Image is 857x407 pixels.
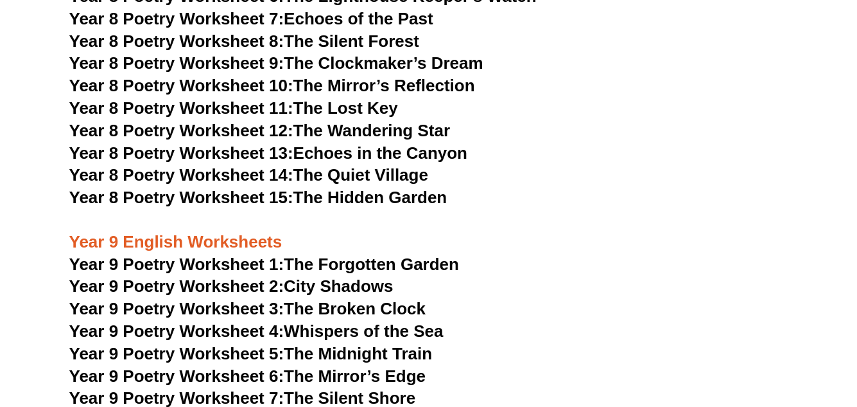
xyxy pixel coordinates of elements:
a: Year 8 Poetry Worksheet 15:The Hidden Garden [69,188,447,207]
a: Year 9 Poetry Worksheet 3:The Broken Clock [69,299,426,318]
a: Year 9 Poetry Worksheet 4:Whispers of the Sea [69,321,444,341]
a: Year 8 Poetry Worksheet 13:Echoes in the Canyon [69,143,468,163]
a: Year 9 Poetry Worksheet 2:City Shadows [69,276,394,296]
span: Year 9 Poetry Worksheet 1: [69,255,284,274]
span: Year 8 Poetry Worksheet 14: [69,165,293,185]
span: Year 8 Poetry Worksheet 11: [69,98,293,118]
span: Year 9 Poetry Worksheet 3: [69,299,284,318]
a: Year 8 Poetry Worksheet 12:The Wandering Star [69,121,451,140]
span: Year 9 Poetry Worksheet 6: [69,366,284,386]
iframe: Chat Widget [643,262,857,407]
span: Year 8 Poetry Worksheet 7: [69,9,284,28]
span: Year 8 Poetry Worksheet 12: [69,121,293,140]
span: Year 8 Poetry Worksheet 15: [69,188,293,207]
span: Year 8 Poetry Worksheet 8: [69,32,284,51]
span: Year 9 Poetry Worksheet 2: [69,276,284,296]
a: Year 8 Poetry Worksheet 9:The Clockmaker’s Dream [69,53,483,73]
span: Year 9 Poetry Worksheet 4: [69,321,284,341]
a: Year 8 Poetry Worksheet 10:The Mirror’s Reflection [69,76,475,95]
span: Year 8 Poetry Worksheet 9: [69,53,284,73]
h3: Year 9 English Worksheets [69,210,788,253]
a: Year 8 Poetry Worksheet 14:The Quiet Village [69,165,428,185]
a: Year 8 Poetry Worksheet 7:Echoes of the Past [69,9,433,28]
span: Year 8 Poetry Worksheet 13: [69,143,293,163]
a: Year 9 Poetry Worksheet 1:The Forgotten Garden [69,255,459,274]
a: Year 8 Poetry Worksheet 11:The Lost Key [69,98,398,118]
span: Year 9 Poetry Worksheet 5: [69,344,284,363]
a: Year 8 Poetry Worksheet 8:The Silent Forest [69,32,419,51]
a: Year 9 Poetry Worksheet 6:The Mirror’s Edge [69,366,426,386]
a: Year 9 Poetry Worksheet 5:The Midnight Train [69,344,433,363]
span: Year 8 Poetry Worksheet 10: [69,76,293,95]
